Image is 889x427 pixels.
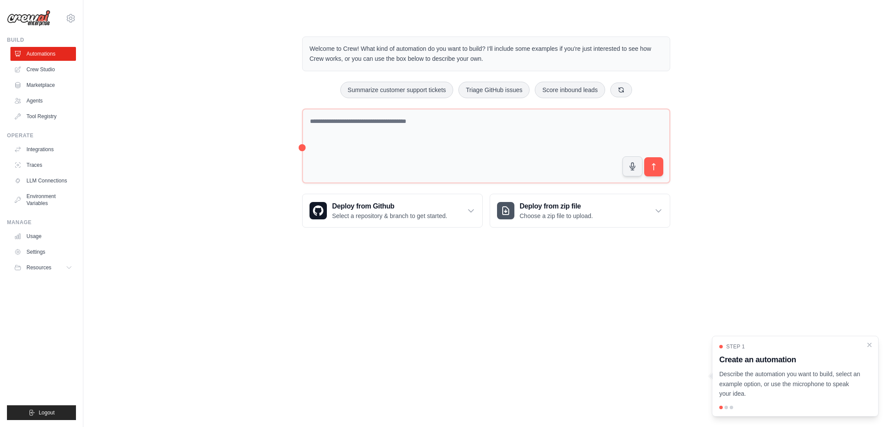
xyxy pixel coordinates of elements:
a: Usage [10,229,76,243]
h3: Create an automation [719,354,861,366]
a: Integrations [10,142,76,156]
span: Step 1 [726,343,745,350]
img: Logo [7,10,50,26]
p: Welcome to Crew! What kind of automation do you want to build? I'll include some examples if you'... [310,44,663,64]
a: Crew Studio [10,63,76,76]
button: Triage GitHub issues [458,82,530,98]
h3: Deploy from Github [332,201,447,212]
a: Traces [10,158,76,172]
a: Marketplace [10,78,76,92]
a: Tool Registry [10,109,76,123]
a: LLM Connections [10,174,76,188]
p: Describe the automation you want to build, select an example option, or use the microphone to spe... [719,369,861,399]
p: Choose a zip file to upload. [520,212,593,220]
button: Logout [7,405,76,420]
a: Environment Variables [10,189,76,210]
a: Settings [10,245,76,259]
button: Score inbound leads [535,82,605,98]
p: Select a repository & branch to get started. [332,212,447,220]
h3: Deploy from zip file [520,201,593,212]
button: Summarize customer support tickets [340,82,453,98]
div: Manage [7,219,76,226]
div: Build [7,36,76,43]
a: Automations [10,47,76,61]
button: Resources [10,261,76,275]
span: Logout [39,409,55,416]
div: Operate [7,132,76,139]
a: Agents [10,94,76,108]
button: Close walkthrough [866,341,873,348]
span: Resources [26,264,51,271]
